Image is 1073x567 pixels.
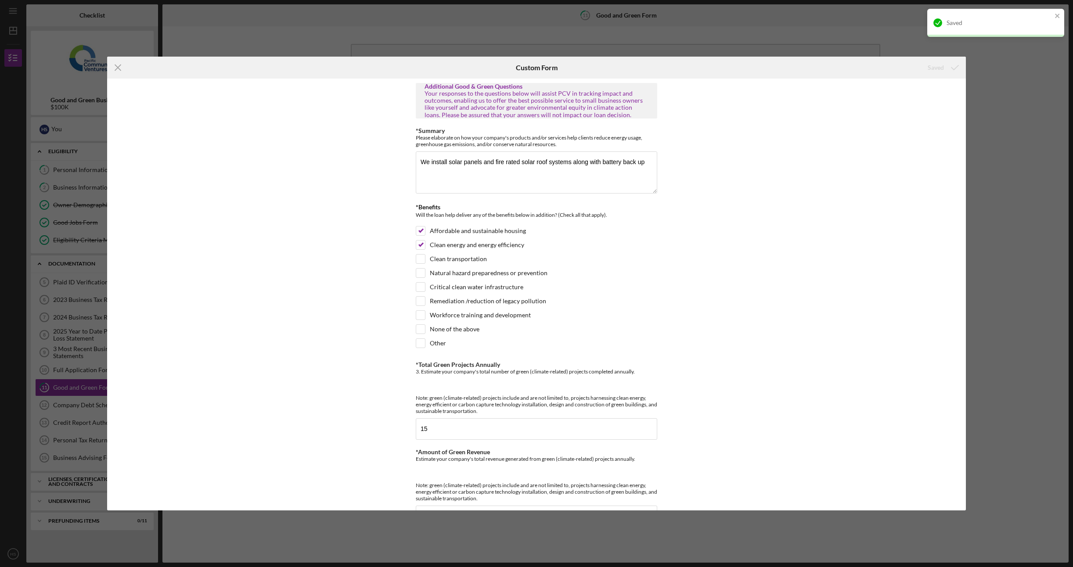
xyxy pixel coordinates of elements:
label: *Total Green Projects Annually [416,361,500,368]
div: Estimate your company's total revenue generated from green (climate-related) projects annually. N... [416,456,657,502]
div: Please elaborate on how your company's products and/or services help clients reduce energy usage,... [416,134,657,147]
label: Clean transportation [430,255,487,263]
label: *Summary [416,127,445,134]
label: Other [430,339,446,348]
label: Workforce training and development [430,311,531,319]
label: None of the above [430,325,479,334]
button: Saved [919,59,966,76]
div: Saved [947,19,1052,26]
div: 3. Estimate your company's total number of green (climate-related) projects completed annually. N... [416,368,657,414]
div: Saved [928,59,944,76]
div: *Benefits [416,204,657,211]
h6: Custom Form [516,64,558,72]
label: Remediation /reduction of legacy pollution [430,297,546,305]
textarea: We install solar panels and fire rated solar roof systems along with battery back up [416,151,657,194]
label: Critical clean water infrastructure [430,283,523,291]
label: *Amount of Green Revenue [416,448,490,456]
label: Affordable and sustainable housing [430,226,526,235]
button: close [1055,12,1061,21]
div: Your responses to the questions below will assist PCV in tracking impact and outcomes, enabling u... [425,90,648,118]
label: Clean energy and energy efficiency [430,240,524,249]
div: Will the loan help deliver any of the benefits below in addition? (Check all that apply). [416,211,657,222]
label: Natural hazard preparedness or prevention [430,269,547,277]
div: Additional Good & Green Questions [425,83,648,90]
